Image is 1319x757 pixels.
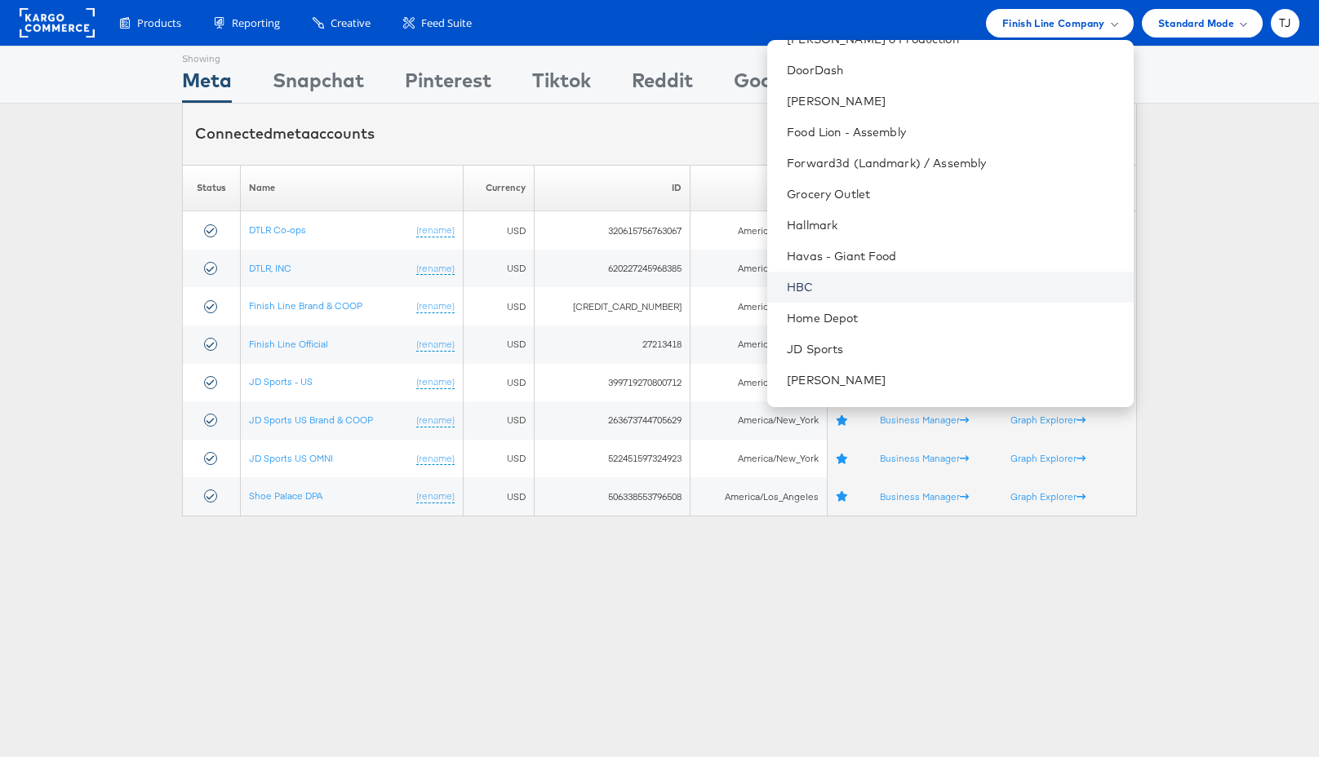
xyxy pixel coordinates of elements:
[416,452,455,466] a: (rename)
[463,211,534,250] td: USD
[1010,414,1086,426] a: Graph Explorer
[690,211,828,250] td: America/New_York
[249,299,362,312] a: Finish Line Brand & COOP
[463,440,534,478] td: USD
[787,217,1120,233] a: Hallmark
[787,155,1120,171] a: Forward3d (Landmark) / Assembly
[787,248,1120,264] a: Havas - Giant Food
[416,414,455,427] a: (rename)
[734,66,800,103] div: Google
[534,440,690,478] td: 522451597324923
[273,66,364,103] div: Snapchat
[463,401,534,440] td: USD
[249,375,313,387] a: JD Sports - US
[534,364,690,402] td: 399719270800712
[534,401,690,440] td: 263673744705629
[416,338,455,352] a: (rename)
[534,325,690,364] td: 27213418
[463,165,534,211] th: Currency
[534,165,690,211] th: ID
[1158,15,1234,32] span: Standard Mode
[405,66,491,103] div: Pinterest
[463,325,534,364] td: USD
[690,440,828,478] td: America/New_York
[787,403,1120,419] a: [PERSON_NAME]
[1010,452,1086,464] a: Graph Explorer
[787,124,1120,140] a: Food Lion - Assembly
[880,414,969,426] a: Business Manager
[534,250,690,288] td: 620227245968385
[787,310,1120,326] a: Home Depot
[787,62,1120,78] a: DoorDash
[690,477,828,516] td: America/Los_Angeles
[534,287,690,325] td: [CREDIT_CARD_NUMBER]
[463,250,534,288] td: USD
[787,279,1120,295] a: HBC
[690,325,828,364] td: America/New_York
[232,15,280,31] span: Reporting
[787,341,1120,357] a: JD Sports
[690,250,828,288] td: America/New_York
[463,477,534,516] td: USD
[632,66,693,103] div: Reddit
[249,338,328,350] a: Finish Line Official
[240,165,463,211] th: Name
[463,364,534,402] td: USD
[182,66,232,103] div: Meta
[416,489,455,503] a: (rename)
[137,15,181,31] span: Products
[249,452,333,464] a: JD Sports US OMNI
[416,224,455,237] a: (rename)
[416,375,455,389] a: (rename)
[183,165,241,211] th: Status
[880,490,969,502] a: Business Manager
[463,287,534,325] td: USD
[273,124,310,143] span: meta
[534,477,690,516] td: 506338553796508
[249,262,291,274] a: DTLR, INC
[195,123,375,144] div: Connected accounts
[249,224,306,236] a: DTLR Co-ops
[690,165,828,211] th: Timezone
[690,364,828,402] td: America/New_York
[416,262,455,276] a: (rename)
[532,66,591,103] div: Tiktok
[787,93,1120,109] a: [PERSON_NAME]
[1002,15,1105,32] span: Finish Line Company
[880,452,969,464] a: Business Manager
[331,15,371,31] span: Creative
[690,401,828,440] td: America/New_York
[1010,490,1086,502] a: Graph Explorer
[690,287,828,325] td: America/New_York
[1279,18,1291,29] span: TJ
[787,186,1120,202] a: Grocery Outlet
[249,414,373,426] a: JD Sports US Brand & COOP
[249,489,322,502] a: Shoe Palace DPA
[182,46,232,66] div: Showing
[416,299,455,313] a: (rename)
[421,15,472,31] span: Feed Suite
[787,372,1120,388] a: [PERSON_NAME]
[534,211,690,250] td: 320615756763067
